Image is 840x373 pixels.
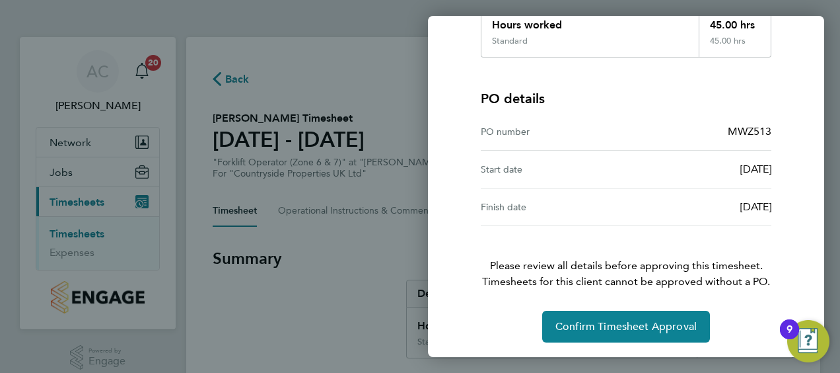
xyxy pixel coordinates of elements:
span: Timesheets for this client cannot be approved without a PO. [465,274,787,290]
div: [DATE] [626,199,771,215]
p: Please review all details before approving this timesheet. [465,226,787,290]
div: Hours worked [481,7,699,36]
div: Start date [481,161,626,177]
button: Open Resource Center, 9 new notifications [787,320,829,362]
div: 45.00 hrs [699,7,771,36]
button: Confirm Timesheet Approval [542,311,710,343]
span: MWZ513 [728,125,771,138]
div: Finish date [481,199,626,215]
div: Standard [492,36,528,46]
div: 9 [787,329,792,347]
div: PO number [481,124,626,140]
h4: PO details [481,89,545,108]
div: [DATE] [626,161,771,177]
div: 45.00 hrs [699,36,771,57]
span: Confirm Timesheet Approval [555,320,697,333]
